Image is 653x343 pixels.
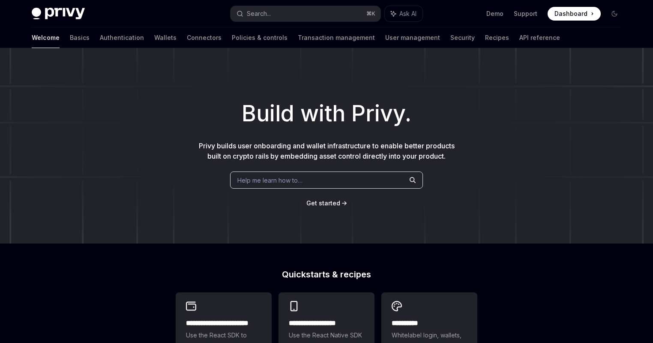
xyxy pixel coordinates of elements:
button: Toggle dark mode [608,7,621,21]
button: Ask AI [385,6,422,21]
span: Ask AI [399,9,416,18]
a: Authentication [100,27,144,48]
a: Policies & controls [232,27,288,48]
a: Basics [70,27,90,48]
a: Get started [306,199,340,208]
a: Transaction management [298,27,375,48]
h2: Quickstarts & recipes [176,270,477,279]
span: Privy builds user onboarding and wallet infrastructure to enable better products built on crypto ... [199,141,455,160]
a: User management [385,27,440,48]
a: Recipes [485,27,509,48]
span: ⌘ K [366,10,375,17]
div: Search... [247,9,271,19]
a: Dashboard [548,7,601,21]
img: dark logo [32,8,85,20]
a: Welcome [32,27,60,48]
span: Get started [306,199,340,207]
a: Connectors [187,27,222,48]
button: Search...⌘K [231,6,380,21]
a: Support [514,9,537,18]
a: API reference [519,27,560,48]
a: Demo [486,9,503,18]
a: Security [450,27,475,48]
h1: Build with Privy. [14,97,639,130]
a: Wallets [154,27,177,48]
span: Dashboard [554,9,587,18]
span: Help me learn how to… [237,176,303,185]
